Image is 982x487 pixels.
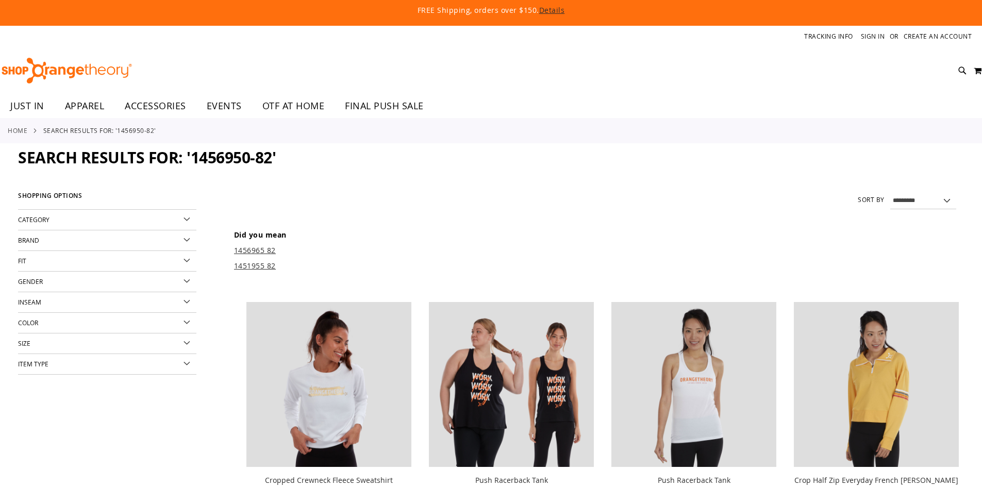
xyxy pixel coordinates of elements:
[207,94,242,117] span: EVENTS
[196,94,252,118] a: EVENTS
[18,333,196,354] div: Size
[18,230,196,251] div: Brand
[18,298,41,306] span: Inseam
[125,94,186,117] span: ACCESSORIES
[858,195,885,204] label: Sort By
[114,94,196,118] a: ACCESSORIES
[234,245,276,255] a: 1456965 82
[429,302,594,467] img: Product image for Push Racerback Tank
[246,302,411,469] a: Product image for Cropped Crewneck Fleece Sweatshirt
[18,313,196,333] div: Color
[794,302,959,467] img: Product image for Crop Half Zip Everyday French Terry Pullover
[65,94,105,117] span: APPAREL
[335,94,434,118] a: FINAL PUSH SALE
[182,5,801,15] p: FREE Shipping, orders over $150.
[262,94,325,117] span: OTF AT HOME
[345,94,424,117] span: FINAL PUSH SALE
[18,188,196,210] strong: Shopping Options
[658,475,730,485] a: Push Racerback Tank
[18,318,38,327] span: Color
[18,354,196,375] div: Item Type
[18,277,43,286] span: Gender
[861,32,885,41] a: Sign In
[18,257,26,265] span: Fit
[794,475,958,485] a: Crop Half Zip Everyday French [PERSON_NAME]
[18,339,30,347] span: Size
[246,302,411,467] img: Product image for Cropped Crewneck Fleece Sweatshirt
[794,302,959,469] a: Product image for Crop Half Zip Everyday French Terry Pullover
[18,210,196,230] div: Category
[804,32,853,41] a: Tracking Info
[18,292,196,313] div: Inseam
[265,475,393,485] a: Cropped Crewneck Fleece Sweatshirt
[475,475,548,485] a: Push Racerback Tank
[55,94,115,118] a: APPAREL
[234,230,964,240] dt: Did you mean
[252,94,335,118] a: OTF AT HOME
[539,5,565,15] a: Details
[18,147,276,168] span: Search results for: '1456950-82'
[18,236,39,244] span: Brand
[18,360,48,368] span: Item Type
[611,302,776,467] img: Product image for Push Racerback Tank
[10,94,44,117] span: JUST IN
[234,261,276,271] a: 1451955 82
[43,126,156,135] strong: Search results for: '1456950-82'
[18,215,49,224] span: Category
[18,251,196,272] div: Fit
[904,32,972,41] a: Create an Account
[429,302,594,469] a: Product image for Push Racerback Tank
[18,272,196,292] div: Gender
[611,302,776,469] a: Product image for Push Racerback Tank
[8,126,27,135] a: Home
